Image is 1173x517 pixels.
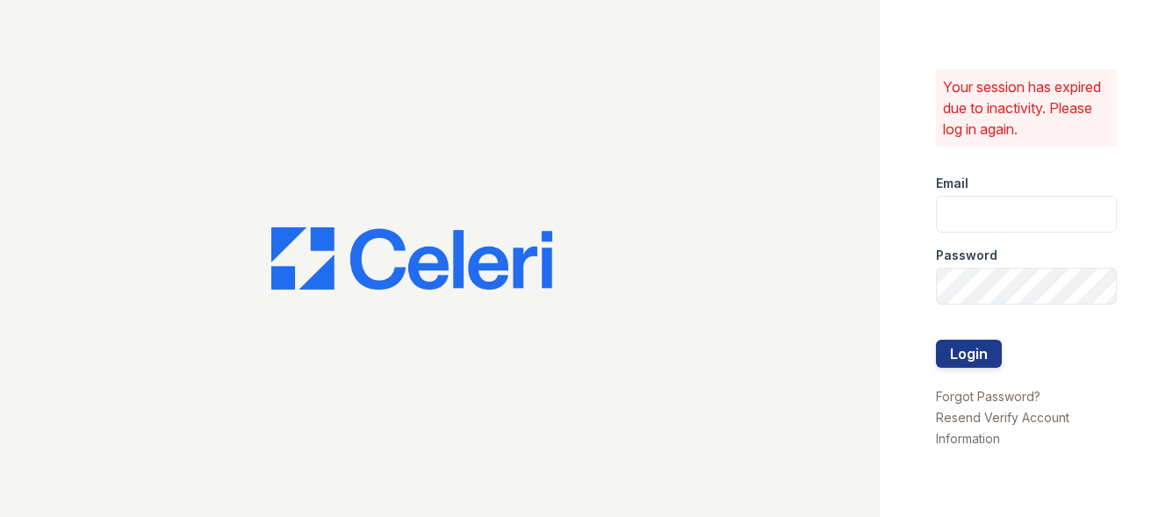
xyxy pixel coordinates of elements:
button: Login [936,340,1002,368]
label: Password [936,247,997,264]
p: Your session has expired due to inactivity. Please log in again. [943,76,1110,140]
label: Email [936,175,968,192]
a: Forgot Password? [936,389,1040,404]
a: Resend Verify Account Information [936,410,1069,446]
img: CE_Logo_Blue-a8612792a0a2168367f1c8372b55b34899dd931a85d93a1a3d3e32e68fde9ad4.png [271,227,552,291]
